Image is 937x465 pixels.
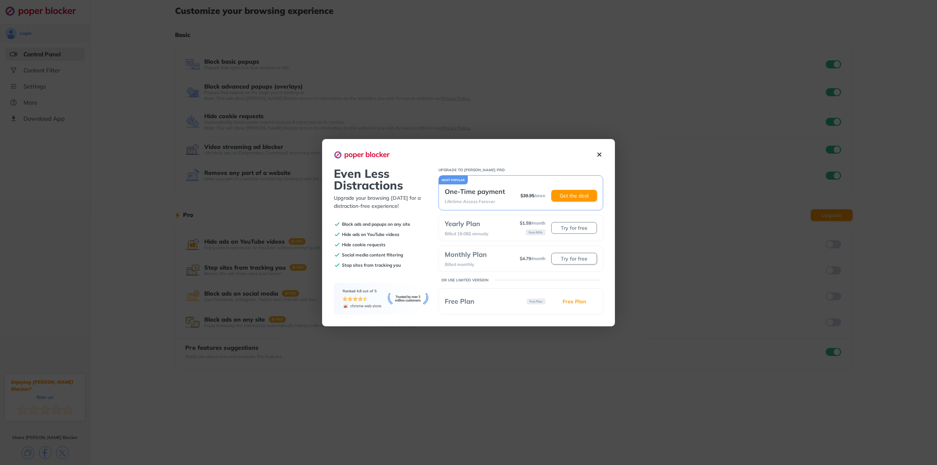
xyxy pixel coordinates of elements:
[334,231,340,238] img: check
[551,296,597,307] button: Free Plan
[342,221,410,227] p: Block ads and popups on any site
[342,232,399,237] p: Hide ads on YouTube videos
[343,289,381,293] p: Ranked 4.8 out of 5
[343,303,381,309] img: chrome-web-store-logo
[520,256,545,261] p: / month
[520,193,534,198] span: $ 39.95
[596,151,603,158] img: close-icon
[343,296,348,301] img: star
[526,229,545,235] p: Save 66%
[334,252,340,258] img: check
[551,190,597,202] button: Get the deal
[445,199,505,204] p: Lifetime Access Forever
[445,262,487,267] p: Billed monthly
[439,176,468,184] div: MOST POPULAR
[342,252,403,258] p: Social media content filtering
[551,222,597,234] button: Try for free
[551,253,597,265] button: Try for free
[363,296,368,301] img: half-star
[334,221,340,228] img: check
[520,193,545,198] p: / once
[334,151,396,159] img: logo
[520,220,531,226] span: $ 1.59
[342,262,401,268] p: Stop sites from tracking you
[353,296,358,301] img: star
[445,250,487,259] p: Monthly Plan
[441,278,489,282] p: OR USE LIMITED VERSION
[348,296,353,301] img: star
[334,262,340,269] img: check
[387,293,429,304] img: trusted-banner
[342,242,385,247] p: Hide cookie requests
[438,168,603,172] p: UPGRADE TO [PERSON_NAME] PRO
[334,168,430,191] p: Even Less Distractions
[334,194,430,210] p: Upgrade your browsing [DATE] for a distraction-free experience!
[520,256,531,261] span: $ 4.79
[445,187,505,196] p: One-Time payment
[445,297,474,305] p: Free Plan
[358,296,363,301] img: star
[527,299,545,304] p: Free Plan
[334,241,340,248] img: check
[445,220,489,228] p: Yearly Plan
[520,220,545,226] p: / month
[445,231,489,236] p: Billed 19.08$ annualy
